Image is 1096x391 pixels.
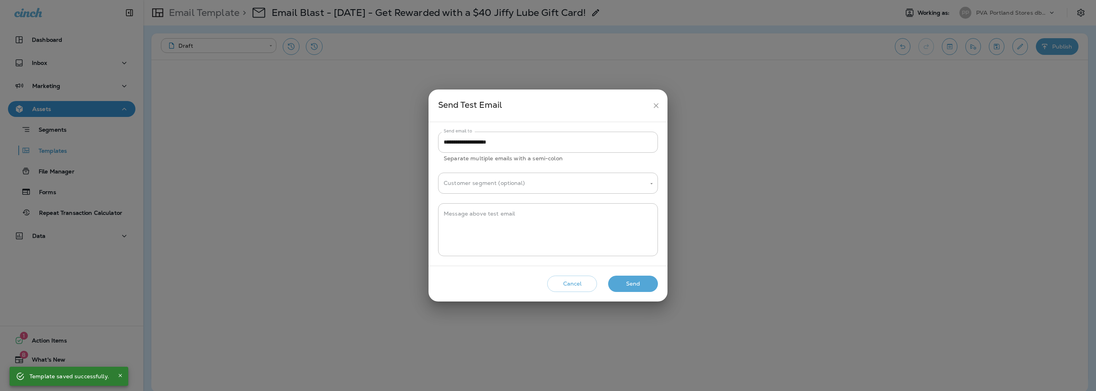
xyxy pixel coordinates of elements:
button: Cancel [547,276,597,292]
button: Send [608,276,658,292]
div: Template saved successfully. [29,369,109,383]
p: Separate multiple emails with a semi-colon [444,154,652,163]
label: Send email to [444,128,472,134]
button: Open [648,180,655,187]
button: Close [115,371,125,380]
div: Send Test Email [438,98,649,113]
button: close [649,98,663,113]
